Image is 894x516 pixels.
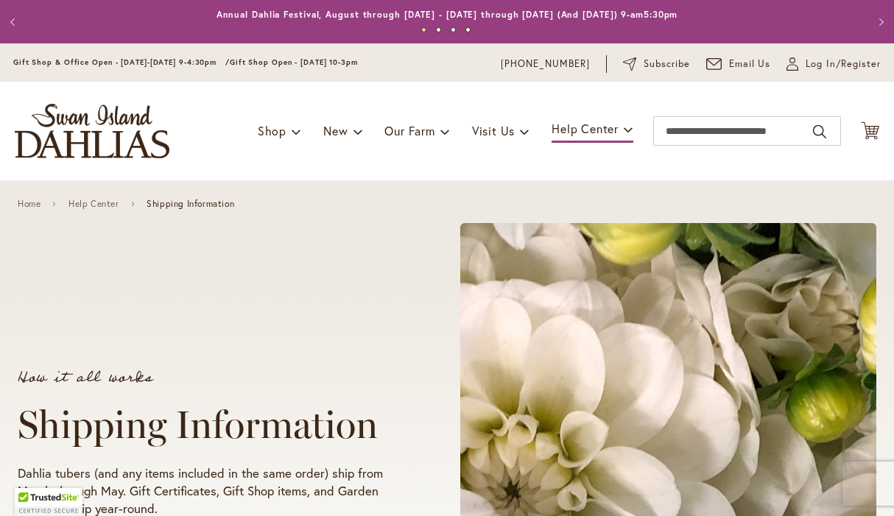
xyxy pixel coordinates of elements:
p: How it all works [18,370,404,385]
span: Email Us [729,57,771,71]
span: Visit Us [472,123,515,138]
span: Gift Shop & Office Open - [DATE]-[DATE] 9-4:30pm / [13,57,230,67]
h1: Shipping Information [18,403,404,447]
span: Shop [258,123,286,138]
button: 2 of 4 [436,27,441,32]
a: Annual Dahlia Festival, August through [DATE] - [DATE] through [DATE] (And [DATE]) 9-am5:30pm [217,9,678,20]
a: [PHONE_NUMBER] [501,57,590,71]
a: Log In/Register [786,57,881,71]
a: Help Center [68,199,119,209]
span: Our Farm [384,123,434,138]
button: 4 of 4 [465,27,471,32]
span: Gift Shop Open - [DATE] 10-3pm [230,57,358,67]
span: Shipping Information [147,199,234,209]
span: Subscribe [644,57,690,71]
a: Email Us [706,57,771,71]
a: Home [18,199,41,209]
span: New [323,123,348,138]
a: store logo [15,104,169,158]
span: Help Center [552,121,619,136]
button: Next [865,7,894,37]
span: Log In/Register [806,57,881,71]
button: 3 of 4 [451,27,456,32]
a: Subscribe [623,57,690,71]
button: 1 of 4 [421,27,426,32]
